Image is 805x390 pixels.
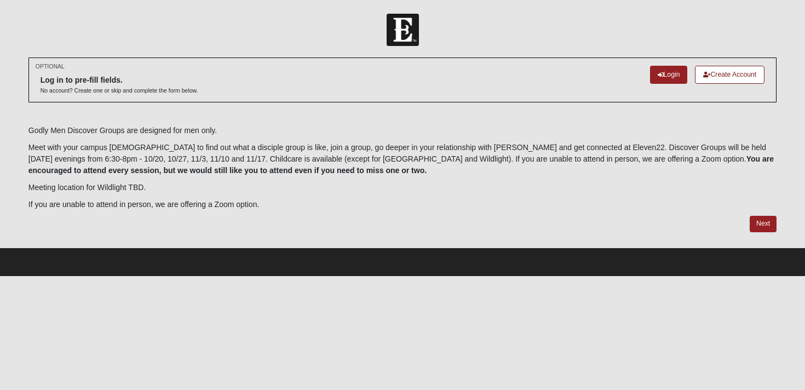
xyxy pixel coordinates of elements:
small: OPTIONAL [36,62,65,71]
a: Create Account [695,66,764,84]
p: No account? Create one or skip and complete the form below. [41,87,198,95]
p: If you are unable to attend in person, we are offering a Zoom option. [28,199,777,210]
h6: Log in to pre-fill fields. [41,76,198,85]
a: Next [750,216,777,232]
p: Meet with your campus [DEMOGRAPHIC_DATA] to find out what a disciple group is like, join a group,... [28,142,777,176]
a: Login [650,66,688,84]
img: Church of Eleven22 Logo [387,14,419,46]
p: Godly Men Discover Groups are designed for men only. [28,125,777,136]
p: Meeting location for Wildlight TBD. [28,182,777,193]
